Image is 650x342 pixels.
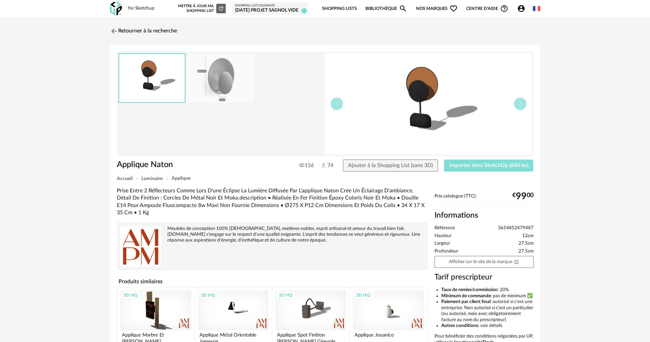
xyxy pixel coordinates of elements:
div: € 00 [512,194,534,199]
a: Retourner à la recherche [110,24,177,39]
span: Largeur [434,241,450,247]
h2: Informations [434,210,534,220]
div: Mettre à jour ma Shopping List [177,4,226,13]
div: Breadcrumb [117,176,534,181]
span: Account Circle icon [517,4,525,13]
img: svg+xml;base64,PHN2ZyB3aWR0aD0iMjQiIGhlaWdodD0iMjQiIHZpZXdCb3g9IjAgMCAyNCAyNCIgZmlsbD0ibm9uZSIgeG... [110,27,118,35]
span: Heart Outline icon [450,4,458,13]
img: Téléchargements [320,162,327,169]
span: Luminaire [141,176,163,181]
span: Open In New icon [514,259,519,264]
span: Accueil [117,176,133,181]
b: Autres conditions [441,323,478,328]
li: : pas de minimum ✅ [441,293,534,299]
span: Hauteur [434,233,452,239]
span: Applique [171,176,191,181]
li: : 20% [441,287,534,293]
b: Minimum de commande [441,293,491,298]
b: Taux de remise/commission [441,287,498,292]
span: Magnify icon [399,4,407,13]
span: Ajouter à la Shopping List (sans 3D) [348,163,433,168]
span: 156 [299,162,314,169]
li: : voir détails [441,323,534,329]
div: for Sketchup [128,5,154,12]
div: 3D HQ [121,291,140,300]
span: 27.5cm [518,248,534,255]
div: 3D HQ [353,291,373,300]
span: Help Circle Outline icon [500,4,508,13]
span: Profondeur [434,248,458,255]
span: 12cm [522,233,534,239]
a: Afficher sur le site de la marqueOpen In New icon [434,256,534,268]
span: 21 [302,8,307,13]
div: [DATE] Projet SAGNOL vide [235,8,305,14]
button: Importer dans SketchUp (640 ko) [444,160,534,172]
span: Refresh icon [218,6,224,10]
span: Importer dans SketchUp (640 ko) [449,163,528,168]
img: fr [533,5,540,12]
img: 9fed318071417ab174cac7c1ee76a13f.jpg [188,54,254,102]
img: brand logo [120,226,161,267]
span: Référence [434,225,455,231]
a: Shopping Lists [322,1,357,17]
span: Centre d'aideHelp Circle Outline icon [466,4,508,13]
h1: Applique Naton [117,160,287,170]
span: 3614852479487 [498,225,534,231]
a: Shopping List courante [DATE] Projet SAGNOL vide 21 [235,4,305,14]
button: Ajouter à la Shopping List (sans 3D) [343,160,438,172]
div: Shopping List courante [235,4,305,8]
div: Meubles de conception 100% [DEMOGRAPHIC_DATA], matières nobles, esprit artisanal et amour du trav... [120,226,424,243]
li: : autorisé si c’est une entreprise. Non autorisé si c’est un particulier (ou autorisé, mais avec ... [441,299,534,323]
h3: Tarif prescripteur [434,272,534,282]
img: thumbnail.png [325,53,532,154]
span: Nos marques [416,1,458,17]
div: Prix catalogue (TTC): [434,193,534,206]
img: OXP [110,2,122,16]
h4: Produits similaires [117,276,428,287]
div: 3D HQ [276,291,295,300]
a: BibliothèqueMagnify icon [365,1,407,17]
b: Paiement par client final [441,299,490,304]
span: 99 [516,194,527,199]
span: Account Circle icon [517,4,528,13]
span: 74 [320,162,330,169]
img: thumbnail.png [119,54,185,102]
span: 27.5cm [518,241,534,247]
div: Prise Entre 2 Réflecteurs Comme Lors D'une Éclipse La Lumière Diffusée Par L'applique Naton Crée ... [117,187,428,216]
div: 3D HQ [198,291,218,300]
